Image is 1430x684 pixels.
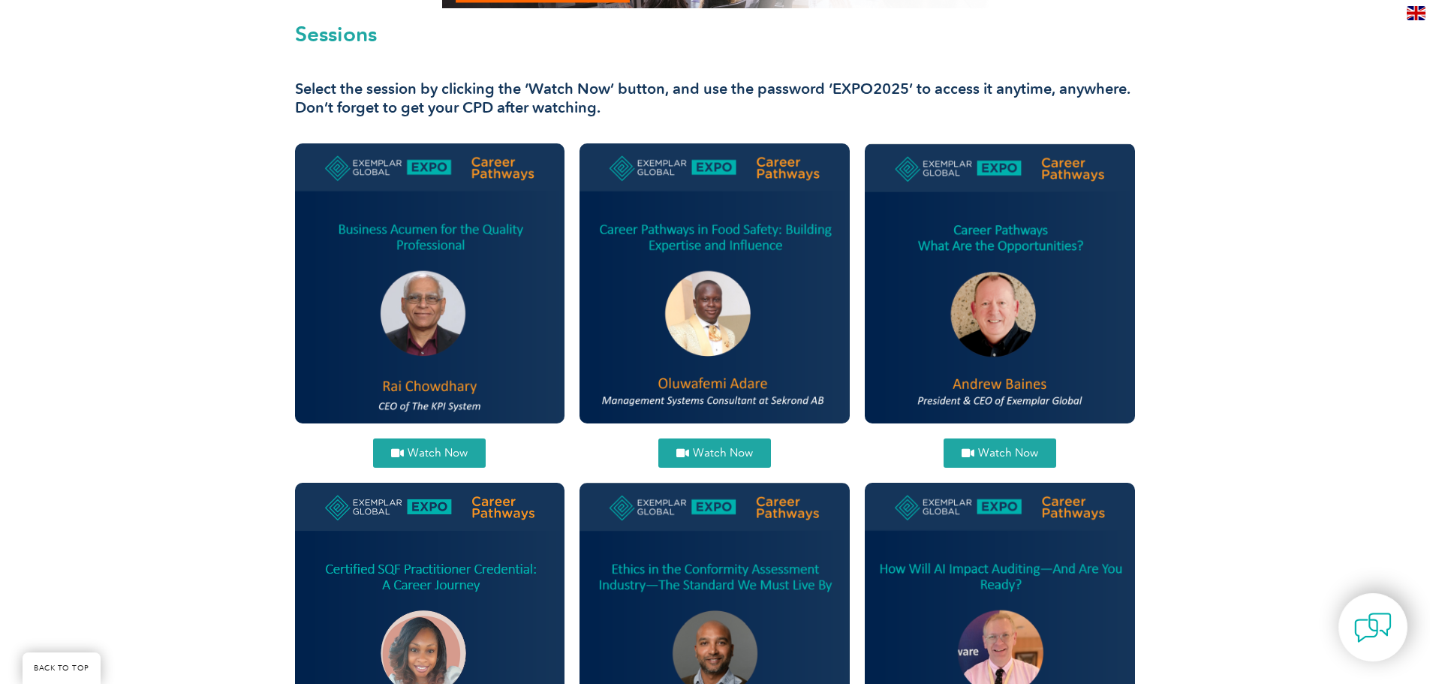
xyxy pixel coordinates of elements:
img: Rai [295,143,565,423]
img: andrew [865,143,1135,423]
img: contact-chat.png [1354,609,1392,646]
h2: Sessions [295,23,1136,44]
span: Watch Now [978,447,1038,459]
a: Watch Now [944,438,1056,468]
h3: Select the session by clicking the ‘Watch Now’ button, and use the password ‘EXPO2025’ to access ... [295,80,1136,117]
span: Watch Now [408,447,468,459]
a: Watch Now [658,438,771,468]
a: BACK TO TOP [23,652,101,684]
img: Oluwafemi [580,143,850,423]
a: Watch Now [373,438,486,468]
img: en [1407,6,1425,20]
span: Watch Now [693,447,753,459]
